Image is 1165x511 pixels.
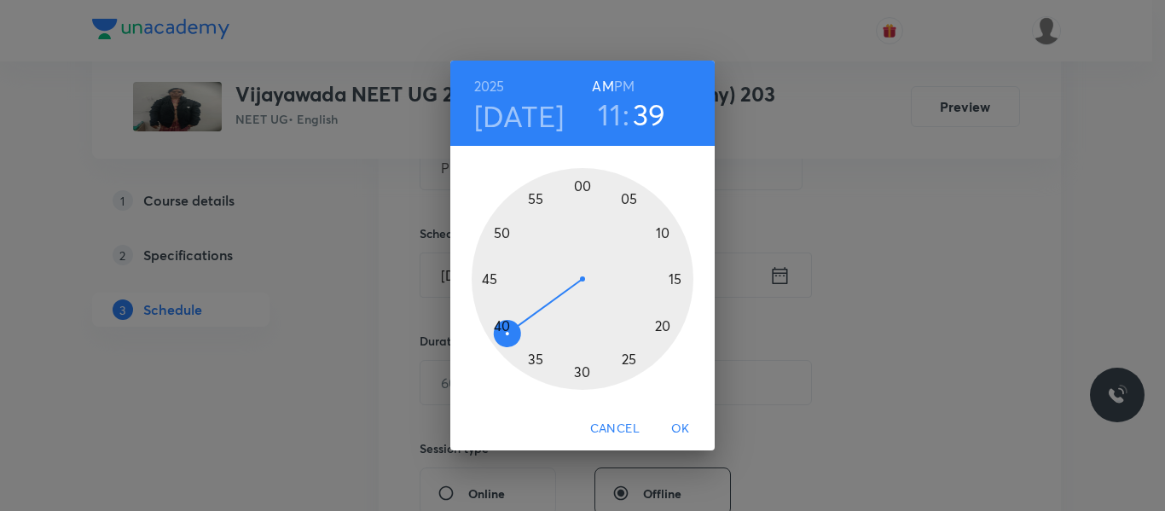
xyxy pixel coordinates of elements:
[623,96,629,132] h3: :
[583,413,646,444] button: Cancel
[474,74,505,98] button: 2025
[633,96,666,132] button: 39
[590,418,640,439] span: Cancel
[598,96,621,132] button: 11
[660,418,701,439] span: OK
[653,413,708,444] button: OK
[592,74,613,98] button: AM
[474,98,565,134] button: [DATE]
[614,74,635,98] button: PM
